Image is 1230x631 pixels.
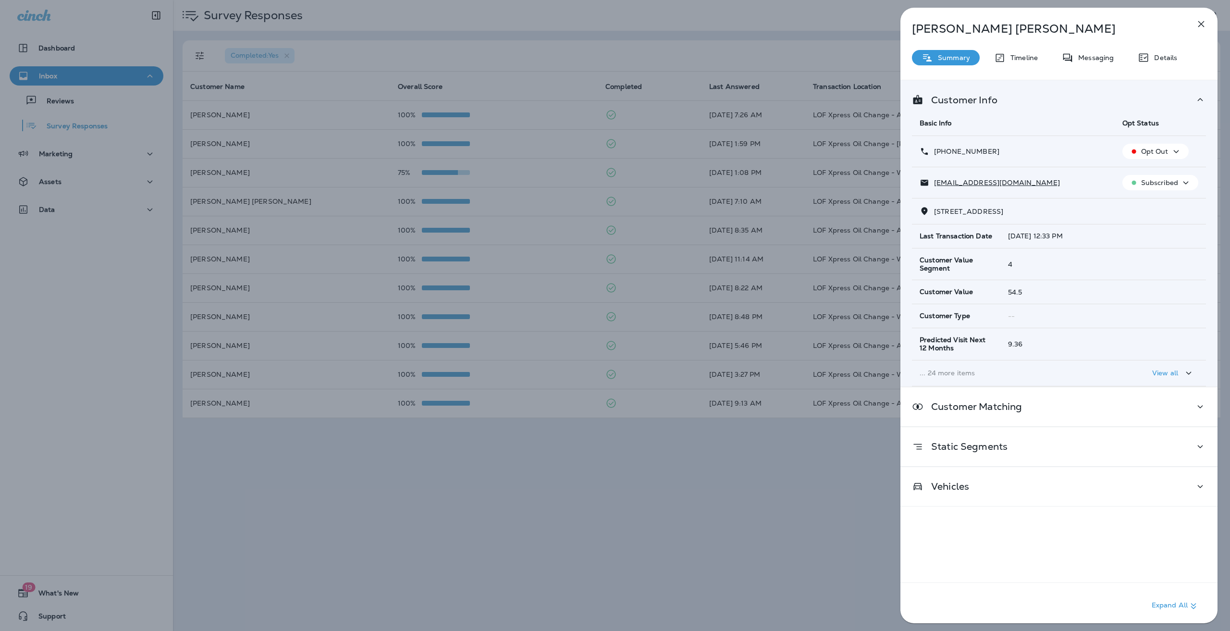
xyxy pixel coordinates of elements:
p: ... 24 more items [920,369,1107,377]
span: -- [1008,312,1015,321]
span: Customer Value Segment [920,256,993,272]
span: [DATE] 12:33 PM [1008,232,1063,240]
button: Subscribed [1122,175,1198,190]
button: Expand All [1148,597,1203,615]
p: Customer Matching [923,403,1022,410]
p: Customer Info [923,96,997,104]
span: 4 [1008,260,1012,269]
span: Opt Status [1122,119,1159,127]
p: View all [1152,369,1178,377]
p: Timeline [1006,54,1038,62]
span: [STREET_ADDRESS] [934,207,1003,216]
span: Basic Info [920,119,951,127]
span: Predicted Visit Next 12 Months [920,336,993,352]
p: Messaging [1073,54,1114,62]
p: [PERSON_NAME] [PERSON_NAME] [912,22,1174,36]
p: Opt Out [1141,148,1168,155]
p: [EMAIL_ADDRESS][DOMAIN_NAME] [929,179,1060,186]
p: Static Segments [923,443,1008,450]
button: View all [1148,364,1198,382]
p: Vehicles [923,483,969,490]
p: Subscribed [1141,179,1178,186]
p: Summary [933,54,970,62]
button: Opt Out [1122,144,1189,159]
span: 54.5 [1008,288,1022,297]
span: 9.36 [1008,340,1023,348]
span: Last Transaction Date [920,232,992,240]
span: Customer Value [920,288,973,296]
p: Details [1149,54,1177,62]
p: Expand All [1152,600,1199,612]
span: Customer Type [920,312,970,320]
p: [PHONE_NUMBER] [929,148,999,155]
